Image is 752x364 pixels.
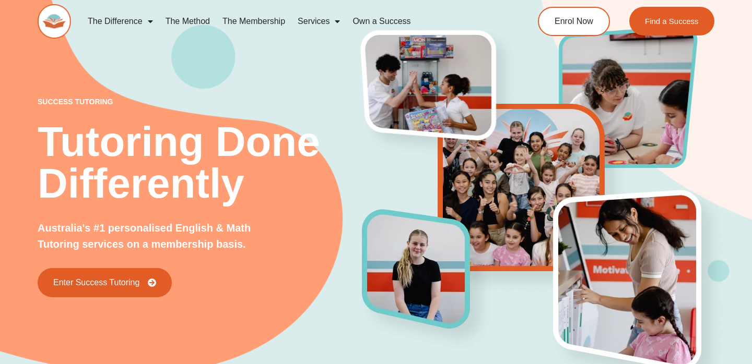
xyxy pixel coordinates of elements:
[81,9,499,33] nav: Menu
[53,278,139,287] span: Enter Success Tutoring
[38,268,172,297] a: Enter Success Tutoring
[38,220,275,252] p: Australia's #1 personalised English & Math Tutoring services on a membership basis.
[81,9,159,33] a: The Difference
[38,98,362,105] p: success tutoring
[645,17,699,25] span: Find a Success
[216,9,291,33] a: The Membership
[555,17,593,26] span: Enrol Now
[346,9,417,33] a: Own a Success
[159,9,216,33] a: The Method
[629,7,714,35] a: Find a Success
[38,121,362,204] h2: Tutoring Done Differently
[538,7,610,36] a: Enrol Now
[291,9,346,33] a: Services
